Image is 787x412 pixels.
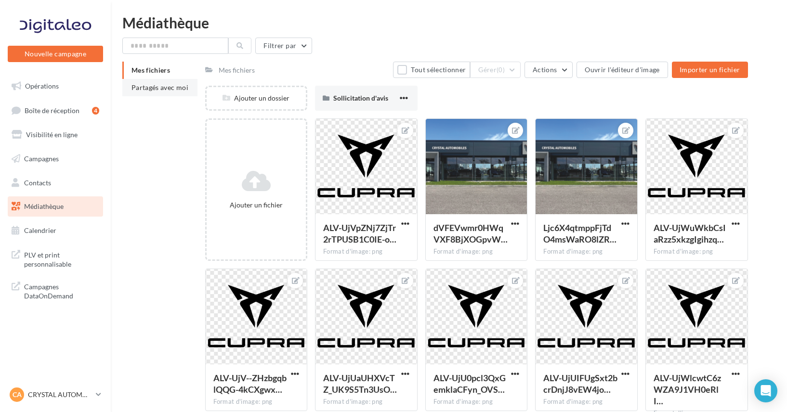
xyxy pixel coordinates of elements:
[393,62,470,78] button: Tout sélectionner
[24,178,51,186] span: Contacts
[219,65,255,75] div: Mes fichiers
[6,100,105,121] a: Boîte de réception4
[323,373,397,395] span: ALV-UjUaUHXVcTZ_UK9S5Tn3UsOManxK2wWgszHiSRJCYz5-JCpzJRKp
[543,222,616,245] span: Ljc6X4qtmppFjTdO4msWaRO8lZR9rQwHjp0jATd2oYDPa7-W3dgkoPSTQKcCPwjhblPKrC1g4zdEeS69iQ=s0
[323,398,409,406] div: Format d'image: png
[672,62,748,78] button: Importer un fichier
[6,149,105,169] a: Campagnes
[24,226,56,234] span: Calendrier
[433,373,506,395] span: ALV-UjU0pcl3QxGemklaCFyn_OVSGXnRD-gm-dituBsuMaBAwffskRcN
[654,373,721,406] span: ALV-UjWlcwtC6zWZA9J1VH0eRlIRdft7uH9MRUlwve8azNOJyFSt3o5N
[6,125,105,145] a: Visibilité en ligne
[754,379,777,402] div: Open Intercom Messenger
[323,247,409,256] div: Format d'image: png
[26,130,78,139] span: Visibilité en ligne
[24,248,99,269] span: PLV et print personnalisable
[543,247,630,256] div: Format d'image: png
[131,66,170,74] span: Mes fichiers
[25,106,79,114] span: Boîte de réception
[24,154,59,163] span: Campagnes
[525,62,573,78] button: Actions
[470,62,521,78] button: Gérer(0)
[533,65,557,74] span: Actions
[543,373,617,395] span: ALV-UjUIFUgSxt2bcrDnjJ8vEW4jocj0BhqTFMjmXxvRTpDO1gDcl9pp
[433,247,520,256] div: Format d'image: png
[6,276,105,305] a: Campagnes DataOnDemand
[6,76,105,96] a: Opérations
[13,390,22,399] span: CA
[6,173,105,193] a: Contacts
[255,38,312,54] button: Filtrer par
[654,222,726,245] span: ALV-UjWuWkbCsIaRzz5xkzgIgihzqZwVW5SXDYAm9Or-YHSD1WArbVXL
[8,46,103,62] button: Nouvelle campagne
[433,222,508,245] span: dVFEVwmr0HWqVXF8BjXOGpvWMRGTX7Zvlhy2tRVsA2HCDAktogk7K6_mbj942ItdNso7Usd2dXrnq2wLcw=s0
[24,202,64,210] span: Médiathèque
[333,94,388,102] span: Sollicitation d'avis
[213,373,287,395] span: ALV-UjV--ZHzbgqblQQG-4kCXgwx0zsiQzBX5MfFgfmz6dxXoh-ZE7sk
[213,398,300,406] div: Format d'image: png
[8,386,103,404] a: CA CRYSTAL AUTOMOBILES
[680,65,740,74] span: Importer un fichier
[577,62,668,78] button: Ouvrir l'éditeur d'image
[25,82,59,90] span: Opérations
[433,398,520,406] div: Format d'image: png
[122,15,775,30] div: Médiathèque
[6,220,105,241] a: Calendrier
[92,107,99,115] div: 4
[543,398,630,406] div: Format d'image: png
[6,245,105,273] a: PLV et print personnalisable
[24,280,99,301] span: Campagnes DataOnDemand
[654,247,740,256] div: Format d'image: png
[210,200,302,210] div: Ajouter un fichier
[131,83,188,91] span: Partagés avec moi
[28,390,92,399] p: CRYSTAL AUTOMOBILES
[497,66,505,74] span: (0)
[323,222,396,245] span: ALV-UjVpZNj7ZjTr2rTPUSB1C0IE-omoBCYz2rXt5JPVKXLF02Bw8rHN
[207,93,306,103] div: Ajouter un dossier
[6,196,105,217] a: Médiathèque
